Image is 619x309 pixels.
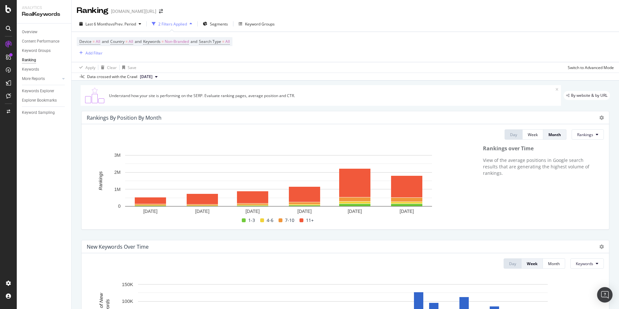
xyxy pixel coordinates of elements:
div: Month [548,261,560,266]
div: RealKeywords [22,11,66,18]
text: 1M [114,187,121,192]
text: 100K [122,299,133,304]
text: [DATE] [143,209,157,214]
div: Explorer Bookmarks [22,97,57,104]
div: New Keywords Over Time [87,244,149,250]
span: 7-10 [285,216,294,224]
div: Save [128,65,136,70]
span: = [162,39,164,44]
span: and [191,39,197,44]
div: Keywords [22,66,39,73]
button: Rankings [572,129,604,140]
span: Keywords [143,39,161,44]
div: Keywords Explorer [22,88,54,95]
text: [DATE] [298,209,312,214]
a: Ranking [22,57,67,64]
span: Device [79,39,92,44]
text: Rankings [98,172,103,190]
img: C0S+odjvPe+dCwPhcw0W2jU4KOcefU0IcxbkVEfgJ6Ft4vBgsVVQAAAABJRU5ErkJggg== [83,88,106,103]
button: Segments [200,19,231,29]
a: Overview [22,29,67,35]
button: Switch to Advanced Mode [565,62,614,73]
span: All [129,37,133,46]
button: Last 6 MonthsvsPrev. Period [77,19,144,29]
span: Last 6 Months [85,21,111,27]
text: 0 [118,204,121,209]
a: Explorer Bookmarks [22,97,67,104]
span: All [225,37,230,46]
span: Search Type [199,39,221,44]
button: Add Filter [77,49,103,57]
a: Keyword Groups [22,47,67,54]
span: 11+ [306,216,314,224]
div: Rankings over Time [483,145,597,152]
div: Month [548,132,561,137]
button: Save [120,62,136,73]
div: arrow-right-arrow-left [159,9,163,14]
text: 3M [114,153,121,158]
a: Content Performance [22,38,67,45]
div: More Reports [22,75,45,82]
div: Clear [107,65,117,70]
span: vs Prev. Period [111,21,136,27]
a: More Reports [22,75,60,82]
span: 2025 Aug. 25th [140,74,152,80]
text: 2M [114,170,121,175]
button: Month [543,258,565,269]
span: = [93,39,95,44]
div: Week [528,132,538,137]
div: Keyword Sampling [22,109,55,116]
button: Week [523,129,543,140]
div: Rankings By Position By Month [87,115,162,121]
button: Day [505,129,523,140]
span: Non-Branded [165,37,189,46]
span: and [135,39,142,44]
text: [DATE] [400,209,414,214]
span: 4-6 [267,216,273,224]
div: Understand how your site is performing on the SERP. Evaluate ranking pages, average position and ... [109,93,555,98]
button: 2 Filters Applied [149,19,195,29]
a: Keyword Sampling [22,109,67,116]
text: [DATE] [195,209,210,214]
span: By website & by URL [571,94,607,97]
span: and [102,39,109,44]
div: Keyword Groups [245,21,275,27]
div: Ranking [22,57,36,64]
div: Apply [85,65,95,70]
div: legacy label [564,91,610,100]
div: Switch to Advanced Mode [568,65,614,70]
button: Day [504,258,522,269]
span: All [96,37,100,46]
div: [DOMAIN_NAME][URL] [111,8,156,15]
div: Analytics [22,5,66,11]
a: Keywords [22,66,67,73]
div: Add Filter [85,50,103,56]
text: [DATE] [245,209,260,214]
button: Keyword Groups [236,19,277,29]
span: Country [110,39,124,44]
div: Ranking [77,5,108,16]
svg: A chart. [87,152,470,216]
button: Clear [98,62,117,73]
span: Keywords [576,261,593,266]
div: Data crossed with the Crawl [87,74,137,80]
span: Rankings [577,132,593,137]
button: Apply [77,62,95,73]
div: Day [509,261,516,266]
span: = [222,39,224,44]
span: Segments [210,21,228,27]
div: Week [527,261,537,266]
button: Week [522,258,543,269]
div: Overview [22,29,37,35]
a: Keywords Explorer [22,88,67,95]
p: View of the average positions in Google search results that are generating the highest volume of ... [483,157,597,176]
text: 150K [122,282,133,287]
button: Month [543,129,566,140]
div: Content Performance [22,38,59,45]
div: Open Intercom Messenger [597,287,613,303]
button: Keywords [570,258,604,269]
div: 2 Filters Applied [158,21,187,27]
button: [DATE] [137,73,160,81]
text: [DATE] [348,209,362,214]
